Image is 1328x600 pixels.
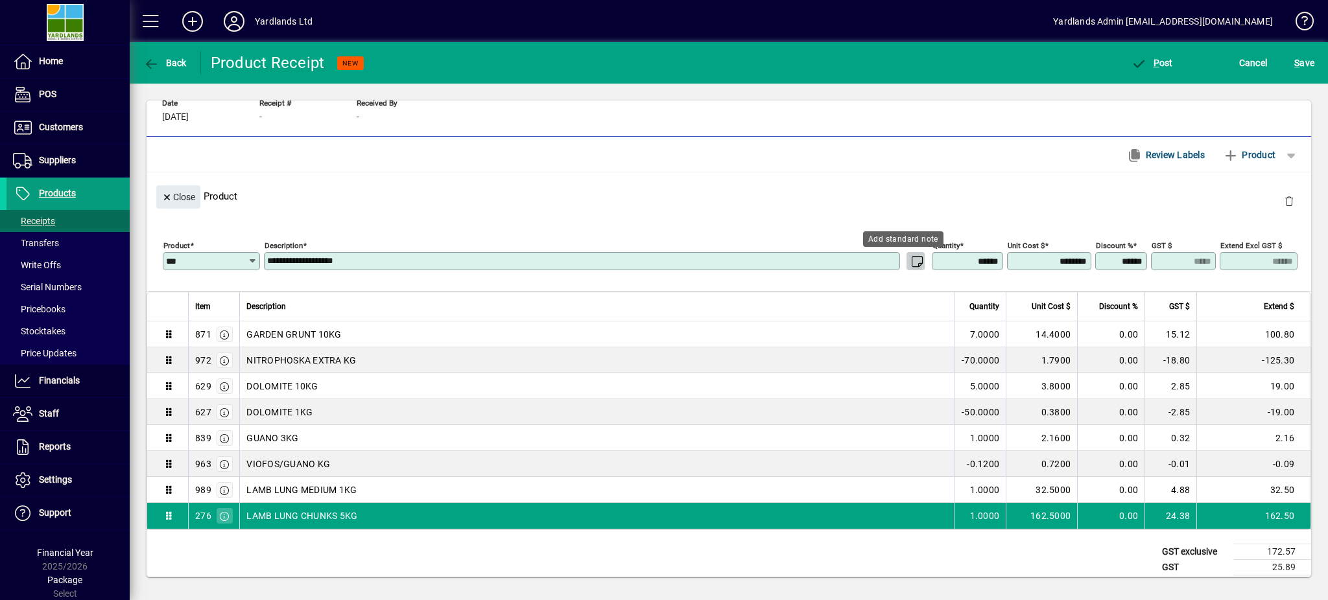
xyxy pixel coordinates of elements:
td: 2.16 [1196,425,1310,451]
td: 1.0000 [954,477,1006,503]
span: Price Updates [13,348,77,358]
span: Suppliers [39,155,76,165]
a: Staff [6,398,130,430]
span: Package [47,575,82,585]
button: Cancel [1236,51,1271,75]
div: 972 [195,354,211,367]
a: Financials [6,365,130,397]
span: 14.4000 [1036,328,1071,341]
td: GUANO 3KG [239,425,954,451]
app-page-header-button: Close [153,190,204,202]
a: Reports [6,431,130,463]
span: NEW [342,59,359,67]
span: Close [161,187,195,208]
span: - [259,112,262,122]
span: Receipts [13,216,55,226]
button: Review Labels [1121,143,1210,167]
span: - [357,112,359,122]
span: Financials [39,375,80,386]
td: 15.12 [1144,321,1196,347]
a: Write Offs [6,254,130,276]
span: Unit Cost $ [1032,299,1071,314]
button: Profile [213,10,255,33]
td: -0.01 [1144,451,1196,477]
div: 989 [195,483,211,496]
span: Transfers [13,238,59,248]
mat-label: Discount % [1096,241,1133,250]
app-page-header-button: Delete [1274,195,1305,207]
td: 0.00 [1077,503,1144,529]
span: Description [246,299,286,314]
td: 100.80 [1196,321,1310,347]
td: 0.00 [1077,321,1144,347]
span: P [1154,58,1159,68]
span: 162.5000 [1030,509,1071,522]
span: Back [143,58,187,68]
button: Save [1291,51,1318,75]
td: -0.1200 [954,451,1006,477]
a: Settings [6,464,130,496]
span: 0.3800 [1041,406,1071,419]
mat-label: Description [265,241,303,250]
span: Stocktakes [13,326,65,336]
button: Delete [1274,185,1305,216]
a: POS [6,78,130,111]
a: Suppliers [6,144,130,177]
span: Quantity [969,299,999,314]
span: Settings [39,474,72,485]
td: -2.85 [1144,399,1196,425]
td: GARDEN GRUNT 10KG [239,321,954,347]
button: Add [172,10,213,33]
td: DOLOMITE 1KG [239,399,954,425]
td: -125.30 [1196,347,1310,373]
td: LAMB LUNG CHUNKS 5KG [239,503,954,529]
app-page-header-button: Back [130,51,201,75]
mat-label: Quantity [932,241,960,250]
span: Pricebooks [13,304,65,314]
td: VIOFOS/GUANO KG [239,451,954,477]
span: Reports [39,441,71,452]
span: Financial Year [37,548,93,558]
button: Close [156,185,200,209]
td: 0.00 [1077,477,1144,503]
td: 172.57 [1233,544,1311,560]
span: 2.1600 [1041,432,1071,444]
span: 1.7900 [1041,354,1071,367]
mat-label: GST $ [1152,241,1172,250]
div: 871 [195,328,211,341]
td: -70.0000 [954,347,1006,373]
div: 963 [195,457,211,470]
span: Write Offs [13,260,61,270]
div: Yardlands Admin [EMAIL_ADDRESS][DOMAIN_NAME] [1053,11,1273,32]
a: Knowledge Base [1286,3,1312,45]
td: LAMB LUNG MEDIUM 1KG [239,477,954,503]
div: 839 [195,432,211,444]
span: Product [1223,144,1275,165]
button: Product [1216,143,1282,167]
button: Back [140,51,190,75]
span: Home [39,56,63,66]
mat-label: Extend excl GST $ [1220,241,1282,250]
a: Receipts [6,210,130,232]
a: Price Updates [6,342,130,364]
div: Product Receipt [211,52,325,73]
td: 0.00 [1077,425,1144,451]
span: ost [1131,58,1173,68]
td: 24.38 [1144,503,1196,529]
span: Discount % [1099,299,1138,314]
td: GST inclusive [1156,575,1233,592]
mat-label: Product [163,241,190,250]
td: -18.80 [1144,347,1196,373]
td: 19.00 [1196,373,1310,399]
a: Transfers [6,232,130,254]
td: 162.50 [1196,503,1310,529]
td: 25.89 [1233,560,1311,575]
td: -19.00 [1196,399,1310,425]
td: GST [1156,560,1233,575]
span: Staff [39,408,59,419]
a: Home [6,45,130,78]
span: Serial Numbers [13,282,82,292]
div: 276 [195,509,211,522]
span: GST $ [1169,299,1190,314]
span: Products [39,188,76,198]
